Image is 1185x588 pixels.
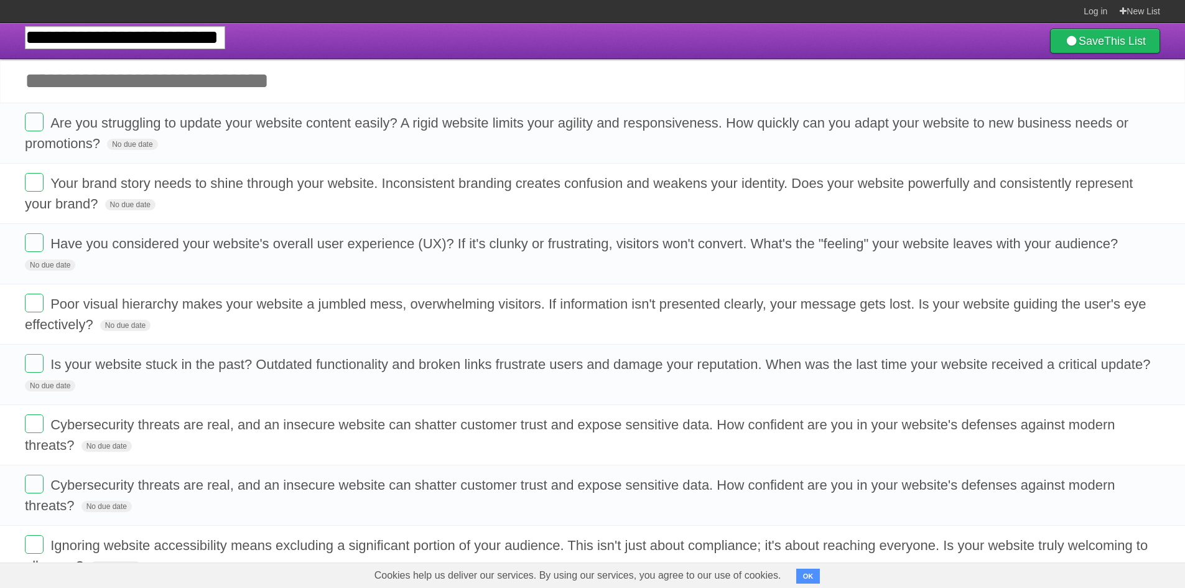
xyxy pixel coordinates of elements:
[81,441,132,452] span: No due date
[25,113,44,131] label: Done
[107,139,157,150] span: No due date
[25,380,75,391] span: No due date
[100,320,151,331] span: No due date
[105,199,156,210] span: No due date
[1104,35,1146,47] b: This List
[1084,435,1108,455] label: Star task
[1084,556,1108,576] label: Star task
[50,236,1121,251] span: Have you considered your website's overall user experience (UX)? If it's clunky or frustrating, v...
[25,477,1115,513] span: Cybersecurity threats are real, and an insecure website can shatter customer trust and expose sen...
[25,294,44,312] label: Done
[25,538,1148,574] span: Ignoring website accessibility means excluding a significant portion of your audience. This isn't...
[796,569,820,584] button: OK
[1050,29,1160,54] a: SaveThis List
[25,417,1115,453] span: Cybersecurity threats are real, and an insecure website can shatter customer trust and expose sen...
[25,175,1133,212] span: Your brand story needs to shine through your website. Inconsistent branding creates confusion and...
[25,296,1146,332] span: Poor visual hierarchy makes your website a jumbled mess, overwhelming visitors. If information is...
[90,561,141,572] span: No due date
[1084,194,1108,214] label: Star task
[362,563,794,588] span: Cookies help us deliver our services. By using our services, you agree to our use of cookies.
[1084,254,1108,274] label: Star task
[81,501,132,512] span: No due date
[25,354,44,373] label: Done
[1084,314,1108,335] label: Star task
[25,173,44,192] label: Done
[1084,375,1108,395] label: Star task
[1084,133,1108,154] label: Star task
[50,357,1153,372] span: Is your website stuck in the past? Outdated functionality and broken links frustrate users and da...
[25,233,44,252] label: Done
[25,535,44,554] label: Done
[1084,495,1108,516] label: Star task
[25,414,44,433] label: Done
[25,259,75,271] span: No due date
[25,475,44,493] label: Done
[25,115,1128,151] span: Are you struggling to update your website content easily? A rigid website limits your agility and...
